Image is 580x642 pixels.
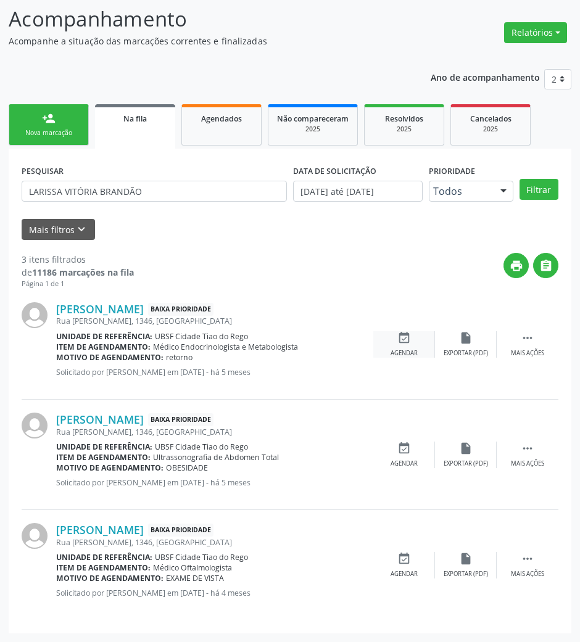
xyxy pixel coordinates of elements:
span: UBSF Cidade Tiao do Rego [155,331,248,342]
div: Exportar (PDF) [444,349,488,358]
span: EXAME DE VISTA [166,573,224,583]
i:  [521,442,534,455]
div: Agendar [391,570,418,578]
b: Item de agendamento: [56,342,151,352]
a: [PERSON_NAME] [56,523,144,537]
div: person_add [42,112,56,125]
b: Motivo de agendamento: [56,463,164,473]
div: Mais ações [511,570,544,578]
i: keyboard_arrow_down [75,223,88,236]
button: Mais filtroskeyboard_arrow_down [22,219,95,241]
b: Motivo de agendamento: [56,352,164,363]
span: Baixa Prioridade [148,413,213,426]
div: 2025 [460,125,521,134]
div: 2025 [373,125,435,134]
div: 2025 [277,125,349,134]
img: img [22,523,48,549]
span: Resolvidos [385,113,423,124]
span: OBESIDADE [166,463,208,473]
b: Item de agendamento: [56,452,151,463]
img: img [22,413,48,438]
i: event_available [397,552,411,566]
div: Página 1 de 1 [22,279,134,289]
label: Prioridade [429,162,475,181]
p: Solicitado por [PERSON_NAME] em [DATE] - há 4 meses [56,588,373,598]
input: Selecione um intervalo [293,181,423,202]
i:  [539,259,553,273]
b: Item de agendamento: [56,562,151,573]
strong: 11186 marcações na fila [32,266,134,278]
b: Motivo de agendamento: [56,573,164,583]
label: DATA DE SOLICITAÇÃO [293,162,376,181]
span: Baixa Prioridade [148,303,213,316]
span: UBSF Cidade Tiao do Rego [155,442,248,452]
span: Não compareceram [277,113,349,124]
div: Agendar [391,349,418,358]
div: Mais ações [511,459,544,468]
div: Nova marcação [18,128,80,138]
b: Unidade de referência: [56,331,152,342]
div: Rua [PERSON_NAME], 1346, [GEOGRAPHIC_DATA] [56,537,373,548]
span: UBSF Cidade Tiao do Rego [155,552,248,562]
i: print [510,259,523,273]
i: event_available [397,331,411,345]
img: img [22,302,48,328]
span: Na fila [123,113,147,124]
b: Unidade de referência: [56,442,152,452]
i: insert_drive_file [459,552,473,566]
div: 3 itens filtrados [22,253,134,266]
b: Unidade de referência: [56,552,152,562]
i:  [521,552,534,566]
i: insert_drive_file [459,442,473,455]
button: Relatórios [504,22,567,43]
a: [PERSON_NAME] [56,413,144,426]
a: [PERSON_NAME] [56,302,144,316]
button: Filtrar [520,179,558,200]
span: Ultrassonografia de Abdomen Total [153,452,279,463]
p: Solicitado por [PERSON_NAME] em [DATE] - há 5 meses [56,367,373,377]
div: Exportar (PDF) [444,459,488,468]
i: event_available [397,442,411,455]
span: Todos [433,185,488,197]
span: Médico Oftalmologista [153,562,232,573]
p: Solicitado por [PERSON_NAME] em [DATE] - há 5 meses [56,477,373,488]
div: Rua [PERSON_NAME], 1346, [GEOGRAPHIC_DATA] [56,316,373,326]
button: print [503,253,529,278]
span: Cancelados [470,113,512,124]
div: Agendar [391,459,418,468]
span: Baixa Prioridade [148,524,213,537]
button:  [533,253,558,278]
i:  [521,331,534,345]
div: Rua [PERSON_NAME], 1346, [GEOGRAPHIC_DATA] [56,427,373,437]
input: Nome, CNS [22,181,287,202]
div: Exportar (PDF) [444,570,488,578]
p: Acompanhamento [9,4,402,35]
span: retorno [166,352,193,363]
i: insert_drive_file [459,331,473,345]
p: Ano de acompanhamento [431,69,540,84]
span: Agendados [201,113,242,124]
div: Mais ações [511,349,544,358]
span: Médico Endocrinologista e Metabologista [153,342,298,352]
p: Acompanhe a situação das marcações correntes e finalizadas [9,35,402,47]
div: de [22,266,134,279]
label: PESQUISAR [22,162,64,181]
